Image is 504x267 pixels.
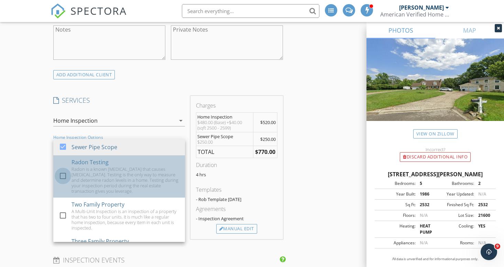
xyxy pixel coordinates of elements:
div: Sewer Pipe Scope [197,134,252,139]
div: Charges [196,101,277,110]
div: Finished Sq Ft: [435,202,474,208]
div: 2532 [474,202,494,208]
div: Rooms: [435,240,474,246]
div: Radon Testing [72,158,109,166]
h4: INSPECTION EVENTS [53,256,283,265]
div: Home Inspection [197,114,252,120]
div: $480.00 (Base) +$40.00 (sqft 2500 - 2599) [197,120,252,131]
i: arrow_drop_down [177,116,185,125]
td: TOTAL [196,146,253,158]
p: All data is unverified and for informational purposes only. [375,257,496,262]
span: $520.00 [260,119,276,125]
div: Sq Ft: [377,202,416,208]
span: N/A [478,240,486,246]
div: 2532 [416,202,435,208]
span: N/A [420,240,428,246]
div: Cooling: [435,223,474,235]
span: N/A [420,212,428,218]
div: Heating: [377,223,416,235]
div: Incorrect? [366,147,504,152]
div: Lot Size: [435,212,474,219]
div: ADD ADDITIONAL client [53,70,115,79]
div: Sewer Pipe Scope [72,143,117,151]
div: - Rob Template [DATE] [196,197,277,202]
div: 2 [474,180,494,187]
a: PHOTOS [366,22,435,38]
div: [STREET_ADDRESS][PERSON_NAME] [375,170,496,178]
span: $250.00 [260,136,276,142]
div: 5 [416,180,435,187]
div: 1986 [416,191,435,197]
div: $250.00 [197,139,252,145]
div: Manual Edit [216,224,257,234]
div: Bedrooms: [377,180,416,187]
iframe: Intercom live chat [481,244,497,260]
div: HEAT PUMP [416,223,435,235]
div: American Verified Home Inspections [380,11,449,18]
div: Radon is a known [MEDICAL_DATA] that causes [MEDICAL_DATA]. Testing is the only way to measure an... [72,166,179,194]
div: Home Inspection [53,118,98,124]
div: Duration [196,161,277,169]
div: [PERSON_NAME] [399,4,444,11]
a: View on Zillow [413,129,458,138]
div: Floors: [377,212,416,219]
div: A Multi-Unit Inspection is an inspection of a property that has two to four units. It is much lik... [72,209,179,231]
div: YES [474,223,494,235]
div: Year Built: [377,191,416,197]
div: Three Family Property [72,237,129,245]
span: N/A [478,191,486,197]
a: SPECTORA [51,9,127,24]
div: Bathrooms: [435,180,474,187]
a: MAP [435,22,504,38]
span: SPECTORA [70,3,127,18]
div: Two Family Property [72,200,124,209]
h4: SERVICES [53,96,185,105]
div: Appliances: [377,240,416,246]
input: Search everything... [182,4,319,18]
div: Discard Additional info [400,152,471,162]
p: 4 hrs [196,172,277,177]
span: 9 [495,244,500,249]
strong: $770.00 [255,148,275,156]
div: 21600 [474,212,494,219]
div: Templates [196,186,277,194]
div: Year Updated: [435,191,474,197]
div: - Inspection Agreement [196,216,277,221]
img: streetview [366,38,504,137]
img: The Best Home Inspection Software - Spectora [51,3,66,19]
div: Agreements [196,205,277,213]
